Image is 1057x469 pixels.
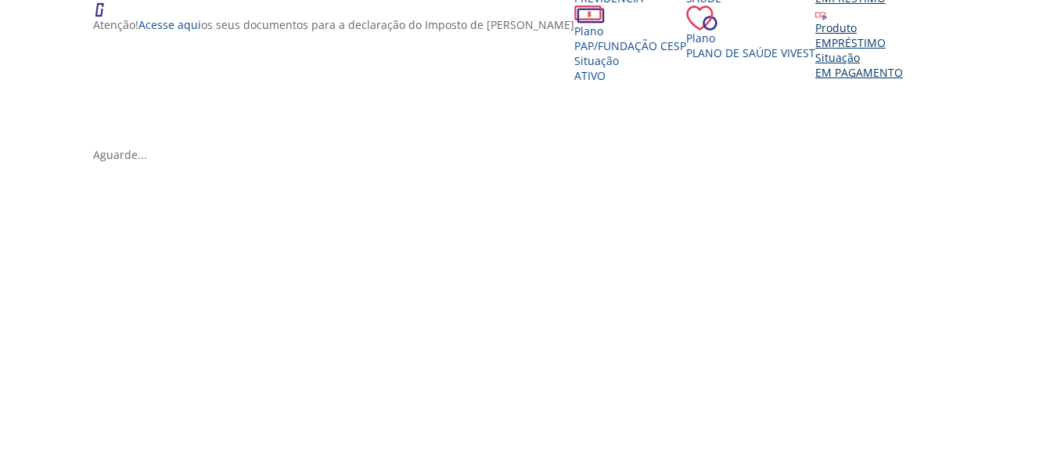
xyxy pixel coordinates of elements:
[686,5,717,31] img: ico_coracao.png
[138,17,201,32] a: Acesse aqui
[815,20,903,35] div: Produto
[574,68,606,83] span: Ativo
[574,38,686,53] span: PAP/Fundação CESP
[93,147,976,162] div: Aguarde...
[574,23,686,38] div: Plano
[815,35,903,50] div: EMPRÉSTIMO
[815,65,903,80] span: EM PAGAMENTO
[815,50,903,65] div: Situação
[93,178,976,463] section: <span lang="en" dir="ltr">IFrameProdutos</span>
[93,178,976,460] iframe: Iframe
[574,5,605,23] img: ico_dinheiro.png
[686,45,815,60] span: Plano de Saúde VIVEST
[686,31,815,45] div: Plano
[815,9,827,20] img: ico_emprestimo.svg
[93,17,574,32] p: Atenção! os seus documentos para a declaração do Imposto de [PERSON_NAME]
[574,53,686,68] div: Situação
